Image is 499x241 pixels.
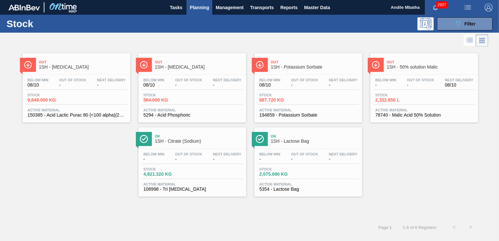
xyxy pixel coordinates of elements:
[271,139,359,144] span: 1SH - Lactose Bag
[27,78,48,82] span: Below Min
[329,152,357,156] span: Next Delivery
[134,122,249,197] a: ÍconeOk1SH - Citrate (Sodium)Below Min-Out Of Stock-Next Delivery-Stock4,821.320 KGActive Materia...
[485,4,492,11] img: Logout
[375,108,473,112] span: Active Material
[97,83,125,88] span: -
[249,48,365,122] a: ÍconeOut1SH - Potassium SorbateBelow Min08/10Out Of Stock-Next Delivery-Stock687.720 KGActive Mat...
[27,113,125,118] span: 150385 - Acid Lactic Purac 80 (<100 alpha)(25kg)
[291,83,318,88] span: -
[256,135,264,143] img: Ícone
[140,61,148,69] img: Ícone
[375,78,396,82] span: Below Min
[143,182,241,186] span: Active Material
[175,157,202,162] span: -
[175,78,202,82] span: Out Of Stock
[329,157,357,162] span: -
[417,17,434,30] div: Programming: no user selected
[445,83,473,88] span: 08/10
[259,93,305,97] span: Stock
[291,78,318,82] span: Out Of Stock
[378,225,392,230] span: Page : 1
[213,152,241,156] span: Next Delivery
[143,83,164,88] span: 08/10
[329,78,357,82] span: Next Delivery
[375,83,396,88] span: -
[259,83,280,88] span: 08/10
[446,219,462,235] button: <
[259,113,357,118] span: 194859 - Potassium Sorbate
[169,4,183,11] span: Tasks
[27,93,73,97] span: Stock
[437,17,492,30] button: Filter
[291,152,318,156] span: Out Of Stock
[436,1,447,8] span: 2907
[329,83,357,88] span: -
[39,60,127,64] span: Out
[143,167,189,171] span: Stock
[291,157,318,162] span: -
[143,187,241,192] span: 108998 - Tri Sodium Citrate
[476,34,488,47] div: Card Vision
[140,135,148,143] img: Ícone
[155,65,243,70] span: 1SH - Phosphoric Acid
[425,3,446,12] button: Notifications
[213,78,241,82] span: Next Delivery
[27,108,125,112] span: Active Material
[407,83,434,88] span: -
[365,48,481,122] a: ÍconeOut1SH - 50% solution MalicBelow Min-Out Of Stock-Next Delivery08/10Stock2,332.650 LActive M...
[259,78,280,82] span: Below Min
[259,172,305,177] span: 2,075.690 KG
[27,83,48,88] span: 08/10
[271,60,359,64] span: Out
[8,5,40,10] img: TNhmsLtSVTkK8tSr43FrP2fwEKptu5GPRR3wAAAABJRU5ErkJggg==
[190,4,209,11] span: Planning
[462,219,479,235] button: >
[155,60,243,64] span: Out
[304,4,330,11] span: Master Data
[143,98,189,103] span: 564.000 KG
[375,113,473,118] span: 78740 - Malic Acid 50% Solution
[175,152,202,156] span: Out Of Stock
[375,98,421,103] span: 2,332.650 L
[256,61,264,69] img: Ícone
[375,93,421,97] span: Stock
[155,134,243,138] span: Ok
[143,157,164,162] span: -
[24,61,32,69] img: Ícone
[387,60,475,64] span: Out
[143,113,241,118] span: 5294 - Acid Phosphoric
[280,4,298,11] span: Reports
[59,83,86,88] span: -
[259,98,305,103] span: 687.720 KG
[407,78,434,82] span: Out Of Stock
[464,21,475,26] span: Filter
[464,34,476,47] div: List Vision
[259,182,357,186] span: Active Material
[213,157,241,162] span: -
[155,139,243,144] span: 1SH - Citrate (Sodium)
[143,93,189,97] span: Stock
[18,48,134,122] a: ÍconeOut1SH - [MEDICAL_DATA]Below Min08/10Out Of Stock-Next Delivery-Stock9,649.000 KGActive Mate...
[259,157,280,162] span: -
[259,187,357,192] span: 5354 - Lactose Bag
[143,78,164,82] span: Below Min
[259,108,357,112] span: Active Material
[97,78,125,82] span: Next Delivery
[175,83,202,88] span: -
[402,225,436,230] span: 1 - 6 of 6 Registers
[213,83,241,88] span: -
[27,98,73,103] span: 9,649.000 KG
[372,61,380,69] img: Ícone
[249,122,365,197] a: ÍconeOk1SH - Lactose BagBelow Min-Out Of Stock-Next Delivery-Stock2,075.690 KGActive Material5354...
[143,108,241,112] span: Active Material
[271,65,359,70] span: 1SH - Potassium Sorbate
[216,4,244,11] span: Management
[464,4,472,11] img: userActions
[259,167,305,171] span: Stock
[250,4,274,11] span: Transports
[143,172,189,177] span: 4,821.320 KG
[445,78,473,82] span: Next Delivery
[387,65,475,70] span: 1SH - 50% solution Malic
[259,152,280,156] span: Below Min
[134,48,249,122] a: ÍconeOut1SH - [MEDICAL_DATA]Below Min08/10Out Of Stock-Next Delivery-Stock564.000 KGActive Materi...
